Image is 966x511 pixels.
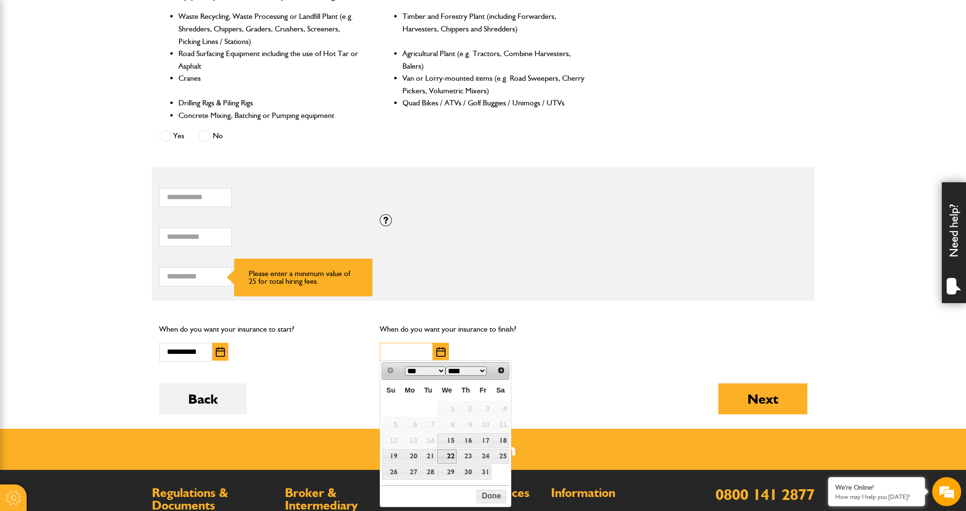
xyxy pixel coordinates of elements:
[16,54,41,67] img: d_20077148190_company_1631870298795_20077148190
[475,465,491,480] a: 31
[178,47,362,72] li: Road Surfacing Equipment including the use of Hot Tar or Asphalt
[424,386,432,394] span: Tuesday
[835,493,918,500] p: How may I help you today?
[50,54,163,67] div: Chat with us now
[475,449,491,464] a: 24
[401,465,419,480] a: 27
[159,323,366,336] p: When do you want your insurance to start?
[216,347,225,357] img: Choose date
[178,97,362,109] li: Drilling Rigs & Piling Rigs
[494,364,508,378] a: Next
[436,347,446,357] img: Choose date
[402,97,586,109] li: Quad Bikes / ATVs / Golf Buggies / Unimogs / UTVs
[405,386,415,394] span: Monday
[475,433,491,448] a: 17
[401,449,419,464] a: 20
[551,487,674,499] h2: Information
[13,146,177,168] input: Enter your phone number
[178,72,362,97] li: Cranes
[942,182,966,303] div: Need help?
[402,72,586,97] li: Van or Lorry-mounted items (e.g. Road Sweepers, Cherry Pickers, Volumetric Mixers)
[437,465,456,480] a: 29
[13,89,177,111] input: Enter your last name
[13,118,177,139] input: Enter your email address
[386,386,395,394] span: Sunday
[458,433,474,448] a: 16
[437,449,456,464] a: 22
[178,10,362,47] li: Waste Recycling, Waste Processing or Landfill Plant (e.g. Shredders, Chippers, Graders, Crushers,...
[461,386,470,394] span: Thursday
[497,366,505,374] span: Next
[718,383,807,414] button: Next
[159,383,247,414] button: Back
[442,386,452,394] span: Wednesday
[159,130,184,142] label: Yes
[132,298,176,311] em: Start Chat
[382,449,399,464] a: 19
[402,10,586,47] li: Timber and Forestry Plant (including Forwarders, Harvesters, Chippers and Shredders)
[13,175,177,290] textarea: Type your message and hit 'Enter'
[835,483,918,492] div: We're Online!
[159,5,182,28] div: Minimize live chat window
[178,109,362,122] li: Concrete Mixing, Batching or Pumping equipment
[420,465,436,480] a: 28
[437,433,456,448] a: 15
[458,449,474,464] a: 23
[420,449,436,464] a: 21
[496,386,505,394] span: Saturday
[402,47,586,72] li: Agricultural Plant (e.g. Tractors, Combine Harvesters, Balers)
[380,323,586,336] p: When do you want your insurance to finish?
[382,465,399,480] a: 26
[715,485,815,504] a: 0800 141 2877
[492,433,509,448] a: 18
[476,490,506,503] button: Done
[480,386,487,394] span: Friday
[199,130,223,142] label: No
[492,449,509,464] a: 25
[458,465,474,480] a: 30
